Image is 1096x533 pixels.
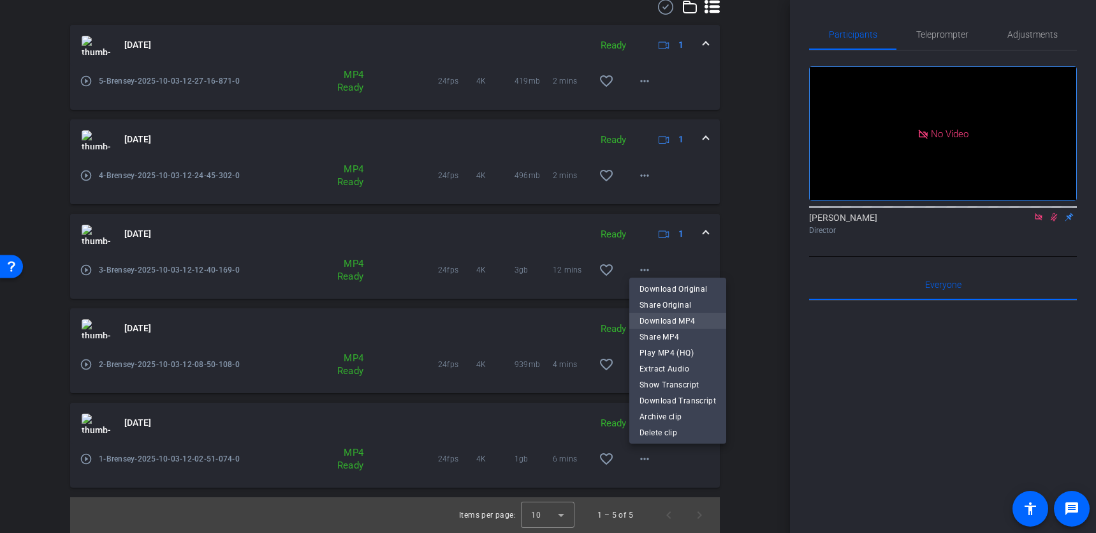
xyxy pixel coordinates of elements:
span: Show Transcript [639,377,716,393]
span: Download Original [639,282,716,297]
span: Share MP4 [639,329,716,345]
span: Extract Audio [639,361,716,377]
span: Delete clip [639,425,716,440]
span: Download Transcript [639,393,716,409]
span: Play MP4 (HQ) [639,345,716,361]
span: Share Original [639,297,716,313]
span: Archive clip [639,409,716,424]
span: Download MP4 [639,313,716,329]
